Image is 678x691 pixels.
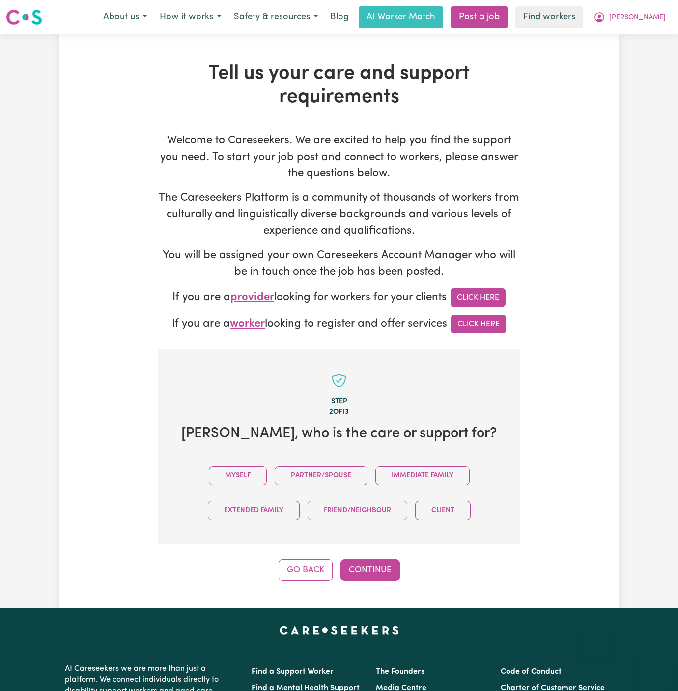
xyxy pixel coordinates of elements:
a: The Founders [376,668,424,676]
h2: [PERSON_NAME] , who is the care or support for? [174,425,504,442]
a: AI Worker Match [359,6,443,28]
button: My Account [587,7,672,28]
iframe: Close message [586,628,606,648]
span: provider [230,292,274,303]
button: Go Back [279,559,333,581]
button: Safety & resources [227,7,324,28]
iframe: Button to launch messaging window [639,652,670,683]
img: Careseekers logo [6,8,42,26]
button: About us [97,7,153,28]
p: If you are a looking for workers for your clients [158,288,520,307]
div: 2 of 13 [174,407,504,417]
a: Code of Conduct [501,668,562,676]
button: Continue [340,559,400,581]
p: You will be assigned your own Careseekers Account Manager who will be in touch once the job has b... [158,248,520,280]
a: Post a job [451,6,508,28]
p: Welcome to Careseekers. We are excited to help you find the support you need. To start your job p... [158,133,520,182]
a: Careseekers home page [280,626,399,634]
a: Click Here [451,288,506,307]
button: How it works [153,7,227,28]
a: Careseekers logo [6,6,42,28]
a: Find workers [515,6,583,28]
h1: Tell us your care and support requirements [158,62,520,109]
button: Immediate Family [375,466,470,485]
p: The Careseekers Platform is a community of thousands of workers from culturally and linguisticall... [158,190,520,240]
button: Friend/Neighbour [308,501,407,520]
div: Step [174,396,504,407]
span: worker [230,318,265,330]
a: Click Here [451,315,506,333]
p: If you are a looking to register and offer services [158,315,520,333]
button: Myself [209,466,267,485]
a: Find a Support Worker [252,668,334,676]
a: Blog [324,6,355,28]
button: Client [415,501,471,520]
button: Partner/Spouse [275,466,367,485]
span: [PERSON_NAME] [609,12,666,23]
button: Extended Family [208,501,300,520]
